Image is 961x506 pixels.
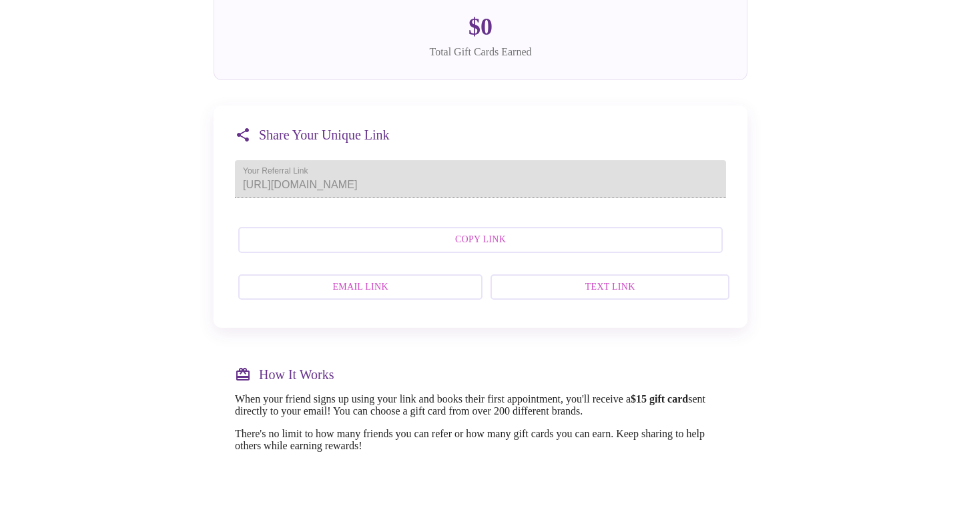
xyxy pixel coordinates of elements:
[631,393,688,405] strong: $15 gift card
[259,367,334,383] h3: How It Works
[235,428,726,452] p: There's no limit to how many friends you can refer or how many gift cards you can earn. Keep shar...
[238,274,483,300] button: Email Link
[238,227,723,253] button: Copy Link
[236,46,725,58] div: Total Gift Cards Earned
[259,128,390,143] h3: Share Your Unique Link
[235,393,726,417] p: When your friend signs up using your link and books their first appointment, you'll receive a sen...
[236,13,725,41] div: $ 0
[253,232,708,248] span: Copy Link
[253,279,468,296] span: Email Link
[487,268,726,307] a: Text Link
[505,279,715,296] span: Text Link
[235,268,479,307] a: Email Link
[491,274,729,300] button: Text Link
